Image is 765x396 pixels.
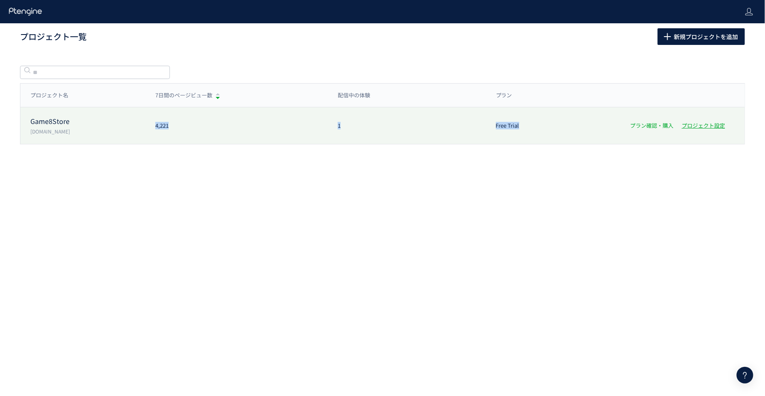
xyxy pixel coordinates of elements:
div: 1 [328,122,486,130]
span: 7日間のページビュー数 [155,92,212,99]
span: プロジェクト名 [30,92,68,99]
a: プロジェクト設定 [682,121,725,129]
div: Free Trial [486,122,620,130]
p: Game8Store [30,116,145,126]
p: store.game8.jp [30,128,145,135]
a: プラン確認・購入 [630,121,673,129]
span: 新規プロジェクトを追加 [674,28,738,45]
button: 新規プロジェクトを追加 [658,28,745,45]
div: 4,221 [145,122,328,130]
span: 配信中の体験 [338,92,370,99]
h1: プロジェクト一覧 [20,31,639,43]
span: プラン [496,92,512,99]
